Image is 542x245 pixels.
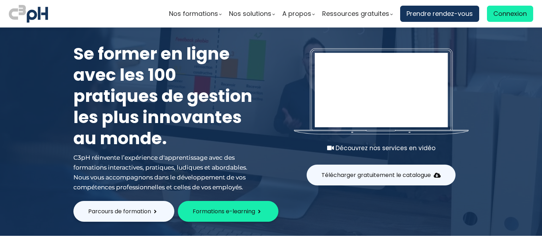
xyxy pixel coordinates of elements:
[322,8,389,19] span: Ressources gratuites
[73,153,257,192] div: C3pH réinvente l’expérience d'apprentissage avec des formations interactives, pratiques, ludiques...
[321,171,431,179] span: Télécharger gratuitement le catalogue
[169,8,218,19] span: Nos formations
[400,6,479,22] a: Prendre rendez-vous
[406,8,473,19] span: Prendre rendez-vous
[493,8,527,19] span: Connexion
[282,8,311,19] span: A propos
[294,143,469,153] div: Découvrez nos services en vidéo
[73,201,174,222] button: Parcours de formation
[9,4,48,24] img: logo C3PH
[307,165,456,185] button: Télécharger gratuitement le catalogue
[487,6,533,22] a: Connexion
[73,43,257,149] h1: Se former en ligne avec les 100 pratiques de gestion les plus innovantes au monde.
[229,8,271,19] span: Nos solutions
[193,207,255,216] span: Formations e-learning
[178,201,278,222] button: Formations e-learning
[88,207,151,216] span: Parcours de formation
